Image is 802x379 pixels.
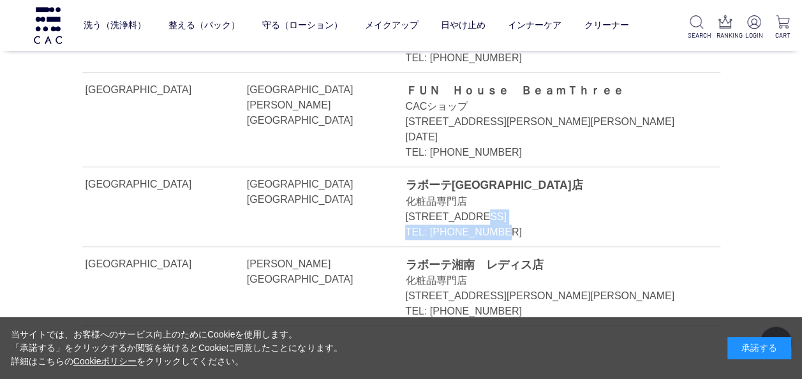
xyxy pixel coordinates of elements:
p: SEARCH [688,31,706,40]
div: [GEOGRAPHIC_DATA][PERSON_NAME][GEOGRAPHIC_DATA] [247,82,390,128]
div: TEL: [PHONE_NUMBER] [405,225,691,240]
div: [GEOGRAPHIC_DATA][GEOGRAPHIC_DATA] [247,177,390,207]
a: 整える（パック） [168,10,240,41]
div: [GEOGRAPHIC_DATA] [85,256,244,272]
a: クリーナー [584,10,628,41]
a: インナーケア [508,10,561,41]
div: [STREET_ADDRESS][PERSON_NAME][PERSON_NAME][DATE] [405,114,691,145]
div: 承諾する [727,337,791,359]
div: [STREET_ADDRESS] [405,209,691,225]
a: 守る（ローション） [262,10,343,41]
div: [STREET_ADDRESS][PERSON_NAME][PERSON_NAME] [405,288,691,304]
div: TEL: [PHONE_NUMBER] [405,145,691,160]
a: SEARCH [688,15,706,40]
div: 当サイトでは、お客様へのサービス向上のためにCookieを使用します。 「承諾する」をクリックするか閲覧を続けるとCookieに同意したことになります。 詳細はこちらの をクリックしてください。 [11,328,343,368]
div: CACショップ [405,99,691,114]
div: 化粧品専門店 [405,194,691,209]
p: CART [773,31,792,40]
p: LOGIN [745,31,763,40]
p: RANKING [716,31,734,40]
div: [PERSON_NAME][GEOGRAPHIC_DATA] [247,256,390,287]
a: Cookieポリシー [73,356,137,366]
div: [GEOGRAPHIC_DATA] [85,82,244,98]
div: ＦＵＮ Ｈｏｕｓｅ ＢｅａｍＴｈｒｅｅ [405,82,691,99]
a: メイクアップ [365,10,419,41]
img: logo [32,7,64,43]
div: ラボーテ[GEOGRAPHIC_DATA]店 [405,177,691,193]
a: CART [773,15,792,40]
a: 洗う（洗浄料） [84,10,146,41]
div: TEL: [PHONE_NUMBER] [405,304,691,319]
a: 日やけ止め [441,10,486,41]
a: RANKING [716,15,734,40]
div: 化粧品専門店 [405,273,691,288]
div: ラボーテ湘南 レディス店 [405,256,691,273]
div: [GEOGRAPHIC_DATA] [85,177,244,192]
a: LOGIN [745,15,763,40]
